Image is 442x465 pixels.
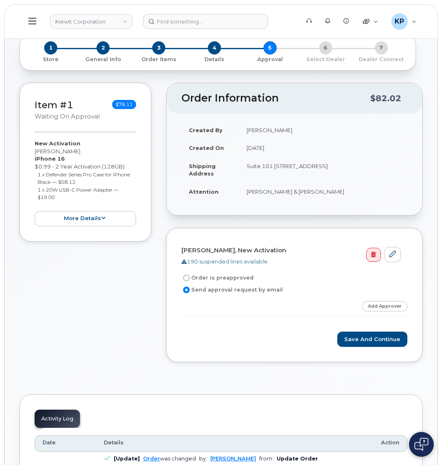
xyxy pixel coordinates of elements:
input: Send approval request by email [183,287,190,293]
span: Details [104,439,124,446]
span: $78.11 [112,100,136,109]
span: KP [395,17,404,26]
a: Order [143,456,160,462]
span: 3 [152,41,165,55]
span: 2 [96,41,110,55]
strong: Created By [189,127,223,133]
p: General Info [79,56,128,63]
p: Store [30,56,72,63]
span: from: [259,456,273,462]
input: Order is preapproved [183,275,190,281]
small: 1 x 20W USB-C Power Adapter — $19.00 [38,187,119,201]
span: 4 [208,41,221,55]
a: 2 General Info [75,55,131,63]
a: [PERSON_NAME] [210,456,256,462]
button: more details [35,211,136,226]
div: Quicklinks [357,13,384,30]
span: Date [42,439,56,446]
strong: Shipping Address [189,163,216,177]
td: [DATE] [239,139,407,157]
div: was changed [143,456,196,462]
a: Add Approver [362,301,407,311]
p: Order Items [134,56,183,63]
h2: Order Information [181,93,370,104]
th: Action [374,435,407,452]
div: Kristian Patdu [386,13,422,30]
small: 1 x Defender Series Pro Case for iPhone Black — $58.12 [38,171,130,185]
a: 1 Store [26,55,75,63]
strong: Attention [189,188,219,195]
a: Kiewit Corporation [50,14,132,29]
img: Open chat [414,438,428,451]
strong: Created On [189,145,224,151]
div: [PERSON_NAME] $0.99 - 2 Year Activation (128GB) [35,140,136,226]
label: Order is preapproved [181,273,254,283]
span: by: [199,456,207,462]
h4: [PERSON_NAME], New Activation [181,247,401,254]
td: [PERSON_NAME] & [PERSON_NAME] [239,183,407,201]
div: 190 suspended lines available. [181,258,401,266]
input: Find something... [143,14,268,29]
strong: New Activation [35,140,80,147]
p: Details [190,56,239,63]
td: Suite 101 [STREET_ADDRESS] [239,157,407,183]
span: 1 [44,41,57,55]
label: Send approval request by email [181,285,283,295]
a: 3 Order Items [131,55,187,63]
strong: iPhone 16 [35,155,65,162]
button: Save and Continue [337,332,407,347]
div: $82.02 [370,90,401,106]
a: Item #1 [35,99,73,111]
a: 4 Details [187,55,242,63]
small: Waiting On Approval [35,113,100,120]
td: [PERSON_NAME] [239,121,407,139]
b: Update Order [277,456,318,462]
b: [Update] [114,456,140,462]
